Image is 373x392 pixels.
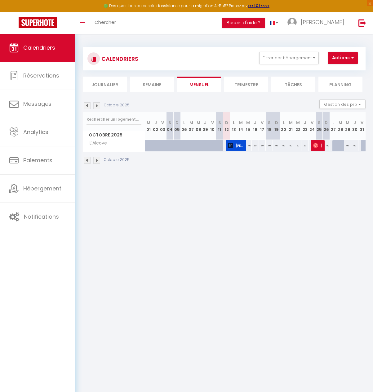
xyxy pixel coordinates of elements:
div: 90 [351,140,358,151]
span: [PERSON_NAME] [301,18,344,26]
th: 24 [309,112,316,140]
abbr: S [268,120,271,126]
img: logout [358,19,366,27]
th: 21 [287,112,294,140]
abbr: M [246,120,250,126]
a: Chercher [90,12,121,34]
th: 22 [294,112,301,140]
abbr: J [353,120,356,126]
th: 25 [316,112,323,140]
div: 90 [323,140,330,151]
th: 30 [351,112,358,140]
img: Super Booking [19,17,57,28]
th: 20 [280,112,287,140]
button: Actions [328,52,358,64]
span: [PERSON_NAME] [313,140,322,151]
span: Réservations [23,72,59,79]
a: >>> ICI <<<< [248,3,269,8]
th: 19 [273,112,280,140]
th: 05 [173,112,180,140]
abbr: M [289,120,293,126]
span: Octobre 2025 [83,131,145,140]
button: Gestion des prix [319,100,366,109]
th: 09 [202,112,209,140]
span: Paiements [23,156,52,164]
img: ... [287,18,297,27]
li: Trimestre [224,77,268,92]
button: Besoin d'aide ? [222,18,265,28]
div: 90 [280,140,287,151]
abbr: M [189,120,193,126]
input: Rechercher un logement... [87,114,141,125]
abbr: M [339,120,342,126]
th: 31 [358,112,366,140]
div: 90 [273,140,280,151]
span: Chercher [95,19,116,25]
div: 90 [294,140,301,151]
div: 90 [301,140,309,151]
th: 03 [159,112,166,140]
button: Filtrer par hébergement [259,52,319,64]
div: 90 [245,140,252,151]
th: 04 [166,112,173,140]
abbr: V [211,120,214,126]
th: 18 [266,112,273,140]
abbr: V [311,120,313,126]
h3: CALENDRIERS [100,52,138,66]
abbr: D [325,120,328,126]
th: 08 [195,112,202,140]
abbr: L [283,120,285,126]
abbr: S [318,120,321,126]
div: 90 [266,140,273,151]
li: Tâches [271,77,315,92]
abbr: M [239,120,243,126]
abbr: J [154,120,157,126]
th: 13 [230,112,238,140]
span: Messages [23,100,51,108]
th: 27 [330,112,337,140]
abbr: S [168,120,171,126]
abbr: V [261,120,264,126]
abbr: D [175,120,179,126]
div: 90 [259,140,266,151]
abbr: V [361,120,363,126]
th: 10 [209,112,216,140]
p: Octobre 2025 [104,102,130,108]
abbr: M [147,120,150,126]
abbr: L [332,120,334,126]
th: 17 [259,112,266,140]
span: L'Alcove [84,140,109,147]
abbr: M [296,120,300,126]
abbr: J [204,120,206,126]
p: Octobre 2025 [104,157,130,163]
div: 90 [252,140,259,151]
li: Planning [318,77,362,92]
th: 28 [337,112,344,140]
div: 90 [287,140,294,151]
th: 23 [301,112,309,140]
th: 29 [344,112,351,140]
abbr: D [275,120,278,126]
abbr: L [183,120,185,126]
th: 01 [145,112,152,140]
abbr: S [218,120,221,126]
abbr: M [346,120,349,126]
li: Mensuel [177,77,221,92]
abbr: J [254,120,256,126]
th: 06 [180,112,188,140]
span: Analytics [23,128,48,136]
a: ... [PERSON_NAME] [283,12,352,34]
abbr: D [225,120,228,126]
div: 90 [344,140,351,151]
abbr: J [304,120,306,126]
th: 02 [152,112,159,140]
th: 15 [245,112,252,140]
abbr: L [233,120,235,126]
th: 26 [323,112,330,140]
abbr: V [161,120,164,126]
li: Journalier [83,77,127,92]
th: 07 [188,112,195,140]
abbr: M [197,120,200,126]
span: Calendriers [23,44,55,51]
